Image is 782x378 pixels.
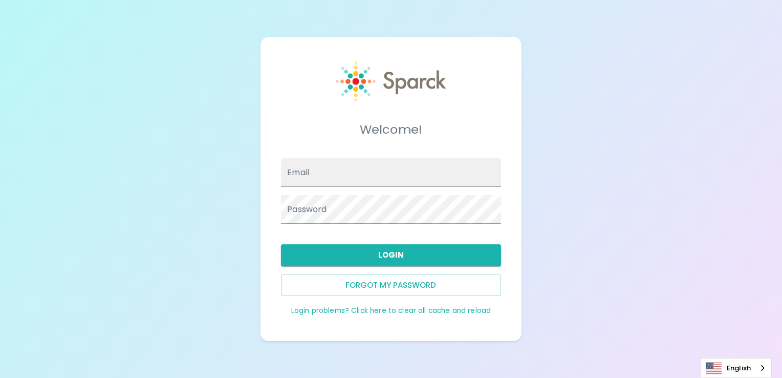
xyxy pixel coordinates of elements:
div: Language [701,358,772,378]
a: English [701,359,771,377]
button: Login [281,244,501,266]
a: Login problems? Click here to clear all cache and reload [291,306,491,316]
img: Sparck logo [336,61,446,101]
aside: Language selected: English [701,358,772,378]
button: Forgot my password [281,275,501,296]
h5: Welcome! [281,121,501,138]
